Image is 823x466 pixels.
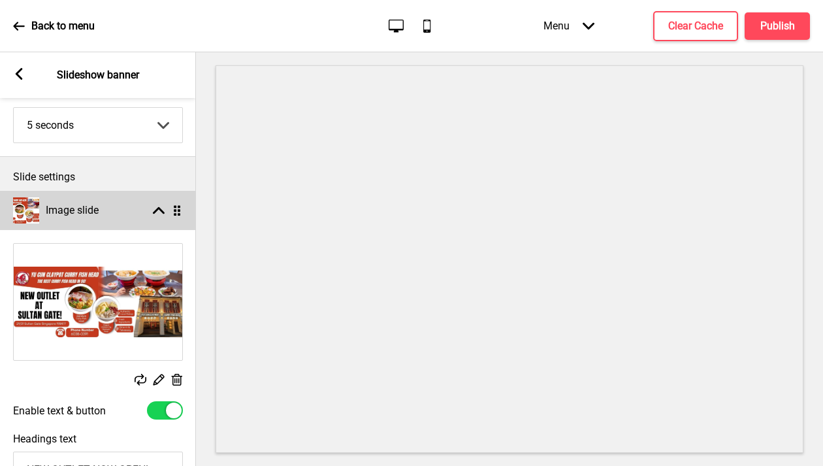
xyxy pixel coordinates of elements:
[46,203,99,218] h4: Image slide
[31,19,95,33] p: Back to menu
[653,11,738,41] button: Clear Cache
[745,12,810,40] button: Publish
[760,19,795,33] h4: Publish
[13,405,106,417] label: Enable text & button
[13,433,76,445] label: Headings text
[668,19,723,33] h4: Clear Cache
[530,7,607,45] div: Menu
[13,8,95,44] a: Back to menu
[57,68,139,82] p: Slideshow banner
[13,170,183,184] p: Slide settings
[14,244,182,360] img: Image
